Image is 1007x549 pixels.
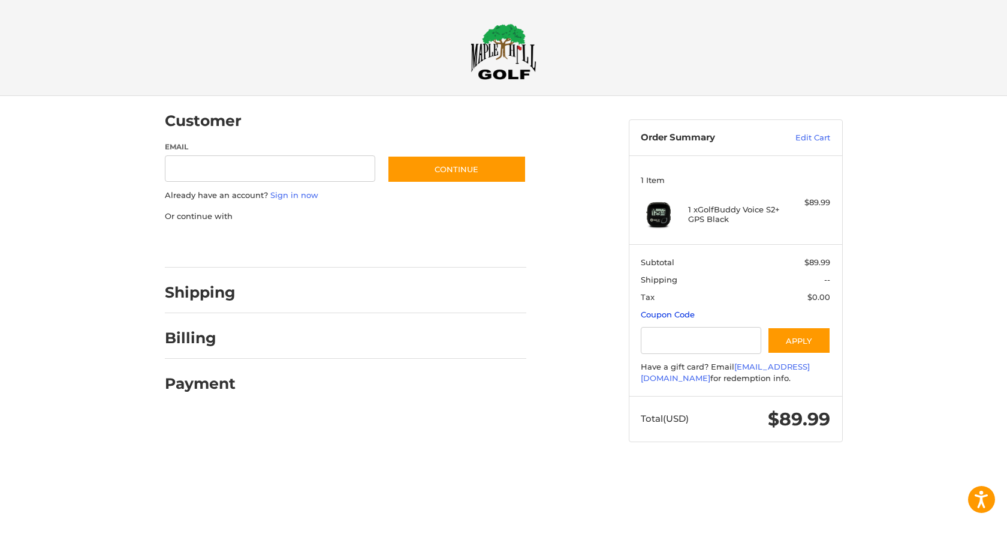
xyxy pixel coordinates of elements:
span: -- [824,275,830,284]
span: Tax [641,292,655,302]
iframe: PayPal-venmo [364,234,454,256]
iframe: PayPal-paylater [263,234,352,256]
h3: Order Summary [641,132,770,144]
a: Edit Cart [770,132,830,144]
div: $89.99 [783,197,830,209]
a: Sign in now [270,190,318,200]
h2: Customer [165,112,242,130]
h3: 1 Item [641,175,830,185]
button: Continue [387,155,526,183]
p: Or continue with [165,211,526,223]
h2: Shipping [165,283,236,302]
span: $0.00 [807,292,830,302]
input: Gift Certificate or Coupon Code [641,327,761,354]
div: Have a gift card? Email for redemption info. [641,361,830,385]
h2: Billing [165,329,235,347]
span: Shipping [641,275,677,284]
h4: 1 x GolfBuddy Voice S2+ GPS Black [688,205,780,224]
label: Email [165,142,376,152]
span: $89.99 [804,257,830,267]
span: Subtotal [641,257,674,267]
span: Total (USD) [641,413,689,424]
iframe: PayPal-paypal [161,234,251,256]
p: Already have an account? [165,190,526,202]
h2: Payment [165,374,236,393]
img: Maple Hill Golf [471,23,536,80]
a: Coupon Code [641,310,695,319]
span: $89.99 [768,408,830,430]
button: Apply [767,327,831,354]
